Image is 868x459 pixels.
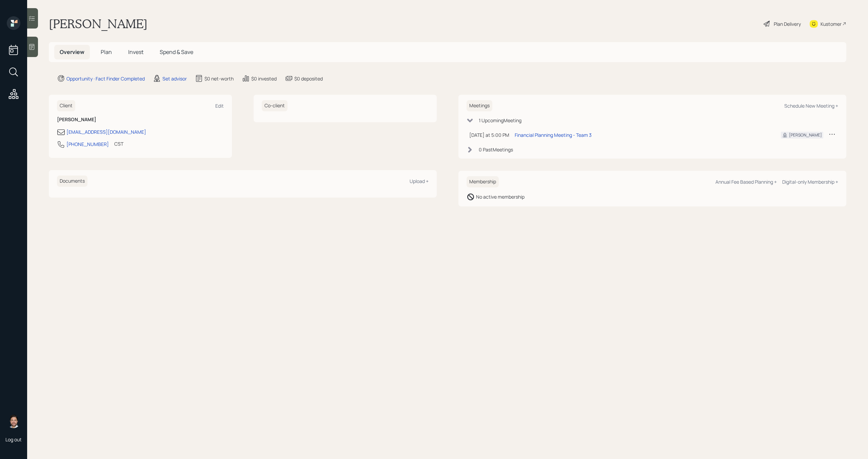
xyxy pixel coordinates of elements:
[251,75,277,82] div: $0 invested
[479,146,513,153] div: 0 Past Meeting s
[162,75,187,82] div: Set advisor
[774,20,801,27] div: Plan Delivery
[7,415,20,428] img: michael-russo-headshot.png
[60,48,84,56] span: Overview
[515,131,592,139] div: Financial Planning Meeting - Team 3
[204,75,234,82] div: $0 net-worth
[66,128,146,135] div: [EMAIL_ADDRESS][DOMAIN_NAME]
[782,179,838,185] div: Digital-only Membership +
[66,141,109,148] div: [PHONE_NUMBER]
[715,179,777,185] div: Annual Fee Based Planning +
[262,100,288,111] h6: Co-client
[469,131,509,139] div: [DATE] at 5:00 PM
[101,48,112,56] span: Plan
[49,16,147,31] h1: [PERSON_NAME]
[57,117,224,123] h6: [PERSON_NAME]
[5,436,22,443] div: Log out
[821,20,842,27] div: Kustomer
[215,103,224,109] div: Edit
[114,140,123,147] div: CST
[467,176,499,187] h6: Membership
[476,193,525,200] div: No active membership
[784,103,838,109] div: Schedule New Meeting +
[57,176,87,187] h6: Documents
[479,117,521,124] div: 1 Upcoming Meeting
[57,100,75,111] h6: Client
[160,48,193,56] span: Spend & Save
[789,132,822,138] div: [PERSON_NAME]
[128,48,143,56] span: Invest
[410,178,429,184] div: Upload +
[66,75,145,82] div: Opportunity · Fact Finder Completed
[467,100,492,111] h6: Meetings
[294,75,323,82] div: $0 deposited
